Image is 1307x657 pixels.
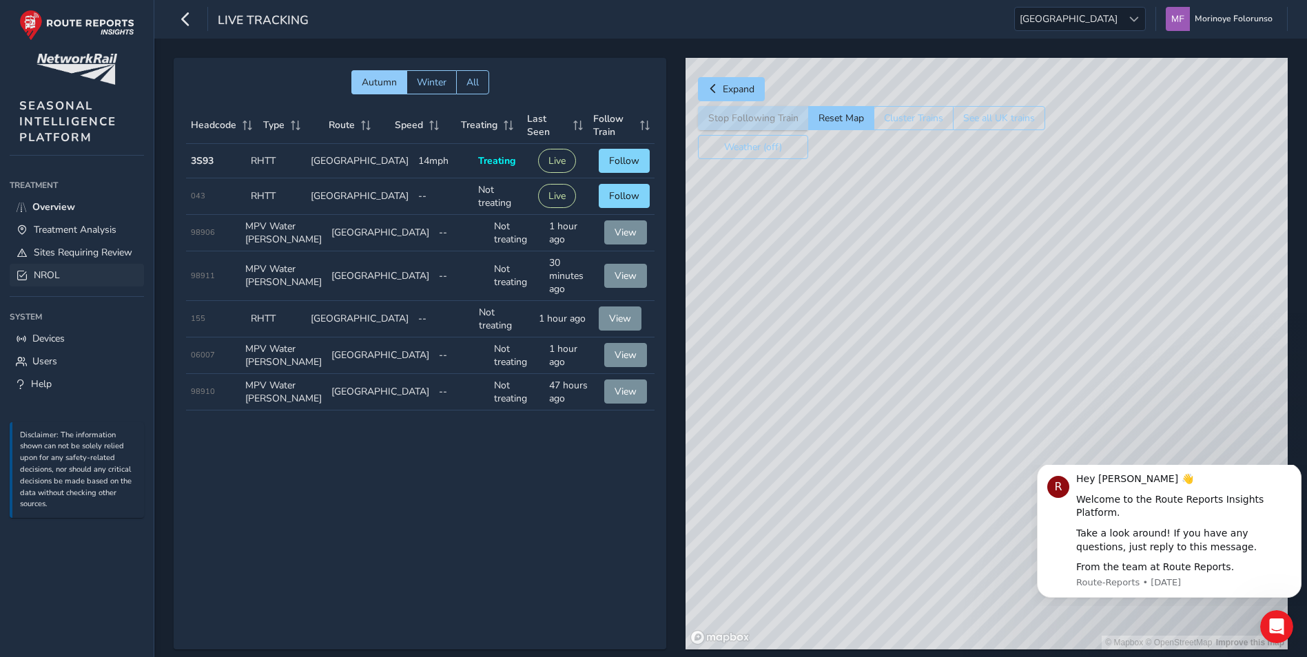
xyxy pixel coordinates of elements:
[456,70,489,94] button: All
[240,251,327,301] td: MPV Water [PERSON_NAME]
[473,178,533,215] td: Not treating
[413,144,473,178] td: 14mph
[434,374,489,410] td: --
[434,251,489,301] td: --
[246,178,306,215] td: RHTT
[609,154,639,167] span: Follow
[1195,7,1273,31] span: Morinoye Folorunso
[362,76,397,89] span: Autumn
[10,306,144,327] div: System
[615,226,637,239] span: View
[306,144,413,178] td: [GEOGRAPHIC_DATA]
[31,377,52,390] span: Help
[327,215,434,251] td: [GEOGRAPHIC_DATA]
[10,327,144,350] a: Devices
[32,200,75,213] span: Overview
[10,218,144,241] a: Treatment Analysis
[306,178,413,215] td: [GEOGRAPHIC_DATA]
[489,374,544,410] td: Not treating
[466,76,479,89] span: All
[417,76,446,89] span: Winter
[593,112,635,138] span: Follow Train
[10,373,144,395] a: Help
[544,215,599,251] td: 1 hour ago
[329,118,355,132] span: Route
[489,215,544,251] td: Not treating
[10,264,144,286] a: NROL
[1031,465,1307,606] iframe: Intercom notifications message
[37,54,117,85] img: customer logo
[1260,610,1293,643] iframe: Intercom live chat
[191,191,205,201] span: 043
[246,301,306,337] td: RHTT
[191,154,214,167] strong: 3S93
[413,301,473,337] td: --
[538,149,576,173] button: Live
[544,337,599,374] td: 1 hour ago
[45,8,260,21] div: Hey [PERSON_NAME] 👋
[45,28,260,55] div: Welcome to the Route Reports Insights Platform.
[246,144,306,178] td: RHTT
[32,355,57,368] span: Users
[327,374,434,410] td: [GEOGRAPHIC_DATA]
[19,10,134,41] img: rr logo
[191,271,215,281] span: 98911
[1166,7,1277,31] button: Morinoye Folorunso
[604,343,647,367] button: View
[478,154,515,167] span: Treating
[489,337,544,374] td: Not treating
[615,348,637,362] span: View
[45,112,260,124] p: Message from Route-Reports, sent 1w ago
[604,264,647,288] button: View
[604,220,647,244] button: View
[263,118,285,132] span: Type
[434,215,489,251] td: --
[1166,7,1190,31] img: diamond-layout
[534,301,594,337] td: 1 hour ago
[32,332,65,345] span: Devices
[191,313,205,324] span: 155
[34,223,116,236] span: Treatment Analysis
[45,62,260,89] div: Take a look around! If you have any questions, just reply to this message.
[599,306,641,331] button: View
[240,374,327,410] td: MPV Water [PERSON_NAME]
[599,149,650,173] button: Follow
[544,374,599,410] td: 47 hours ago
[698,77,765,101] button: Expand
[538,184,576,208] button: Live
[609,189,639,202] span: Follow
[953,106,1045,130] button: See all UK trains
[19,98,116,145] span: SEASONAL INTELLIGENCE PLATFORM
[723,83,754,96] span: Expand
[808,106,874,130] button: Reset Map
[615,385,637,398] span: View
[609,312,631,325] span: View
[527,112,568,138] span: Last Seen
[10,241,144,264] a: Sites Requiring Review
[351,70,406,94] button: Autumn
[395,118,423,132] span: Speed
[45,96,260,109] div: From the team at Route Reports.
[406,70,456,94] button: Winter
[218,12,309,31] span: Live Tracking
[327,251,434,301] td: [GEOGRAPHIC_DATA]
[698,135,808,159] button: Weather (off)
[191,227,215,238] span: 98906
[306,301,413,337] td: [GEOGRAPHIC_DATA]
[16,11,38,33] div: Profile image for Route-Reports
[599,184,650,208] button: Follow
[327,337,434,374] td: [GEOGRAPHIC_DATA]
[413,178,473,215] td: --
[874,106,953,130] button: Cluster Trains
[615,269,637,282] span: View
[489,251,544,301] td: Not treating
[474,301,534,337] td: Not treating
[461,118,497,132] span: Treating
[240,337,327,374] td: MPV Water [PERSON_NAME]
[191,386,215,397] span: 98910
[10,196,144,218] a: Overview
[604,379,647,404] button: View
[434,337,489,374] td: --
[10,175,144,196] div: Treatment
[191,118,236,132] span: Headcode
